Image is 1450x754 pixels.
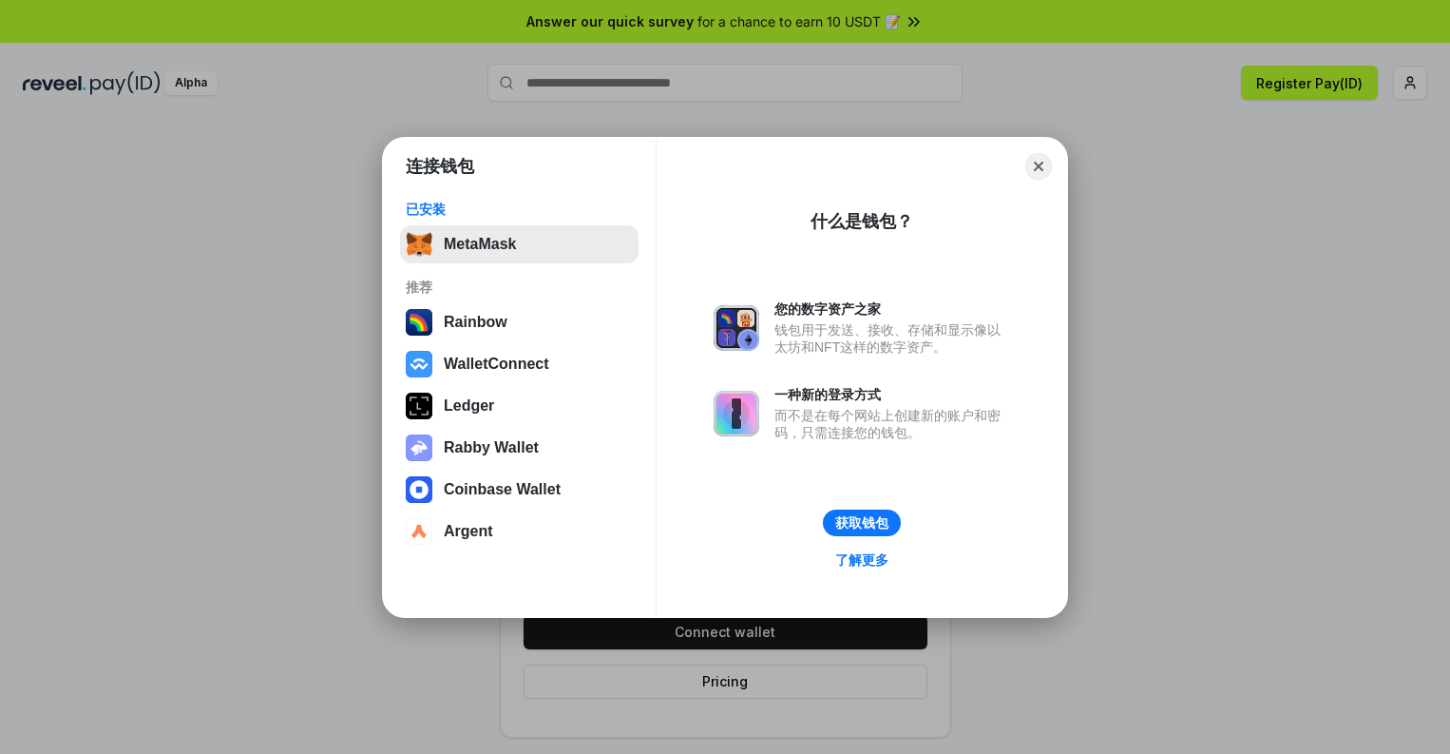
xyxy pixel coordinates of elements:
button: WalletConnect [400,345,639,383]
button: Coinbase Wallet [400,471,639,509]
div: 已安装 [406,201,633,218]
div: 了解更多 [835,551,888,569]
img: svg+xml,%3Csvg%20fill%3D%22none%22%20height%3D%2233%22%20viewBox%3D%220%200%2035%2033%22%20width%... [406,231,432,258]
button: Rainbow [400,303,639,341]
button: Ledger [400,387,639,425]
img: svg+xml,%3Csvg%20width%3D%2228%22%20height%3D%2228%22%20viewBox%3D%220%200%2028%2028%22%20fill%3D... [406,476,432,503]
div: Argent [444,523,493,540]
div: WalletConnect [444,356,549,373]
button: Argent [400,512,639,551]
div: Rabby Wallet [444,439,539,456]
img: svg+xml,%3Csvg%20width%3D%22120%22%20height%3D%22120%22%20viewBox%3D%220%200%20120%20120%22%20fil... [406,309,432,336]
div: 钱包用于发送、接收、存储和显示像以太坊和NFT这样的数字资产。 [774,321,1010,356]
div: 一种新的登录方式 [774,386,1010,403]
img: svg+xml,%3Csvg%20xmlns%3D%22http%3A%2F%2Fwww.w3.org%2F2000%2Fsvg%22%20width%3D%2228%22%20height%3... [406,393,432,419]
div: 获取钱包 [835,514,888,532]
div: Coinbase Wallet [444,481,561,498]
img: svg+xml,%3Csvg%20width%3D%2228%22%20height%3D%2228%22%20viewBox%3D%220%200%2028%2028%22%20fill%3D... [406,518,432,545]
a: 了解更多 [824,548,900,572]
img: svg+xml,%3Csvg%20xmlns%3D%22http%3A%2F%2Fwww.w3.org%2F2000%2Fsvg%22%20fill%3D%22none%22%20viewBox... [406,435,432,461]
div: 您的数字资产之家 [774,300,1010,318]
div: MetaMask [444,236,516,253]
div: Rainbow [444,314,507,331]
img: svg+xml,%3Csvg%20xmlns%3D%22http%3A%2F%2Fwww.w3.org%2F2000%2Fsvg%22%20fill%3D%22none%22%20viewBox... [714,305,759,351]
button: Rabby Wallet [400,429,639,467]
img: svg+xml,%3Csvg%20width%3D%2228%22%20height%3D%2228%22%20viewBox%3D%220%200%2028%2028%22%20fill%3D... [406,351,432,377]
button: 获取钱包 [823,510,901,536]
button: Close [1025,153,1052,180]
div: 什么是钱包？ [811,210,913,233]
img: svg+xml,%3Csvg%20xmlns%3D%22http%3A%2F%2Fwww.w3.org%2F2000%2Fsvg%22%20fill%3D%22none%22%20viewBox... [714,391,759,436]
div: 推荐 [406,279,633,296]
div: Ledger [444,397,494,415]
h1: 连接钱包 [406,155,474,178]
button: MetaMask [400,225,639,263]
div: 而不是在每个网站上创建新的账户和密码，只需连接您的钱包。 [774,407,1010,441]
